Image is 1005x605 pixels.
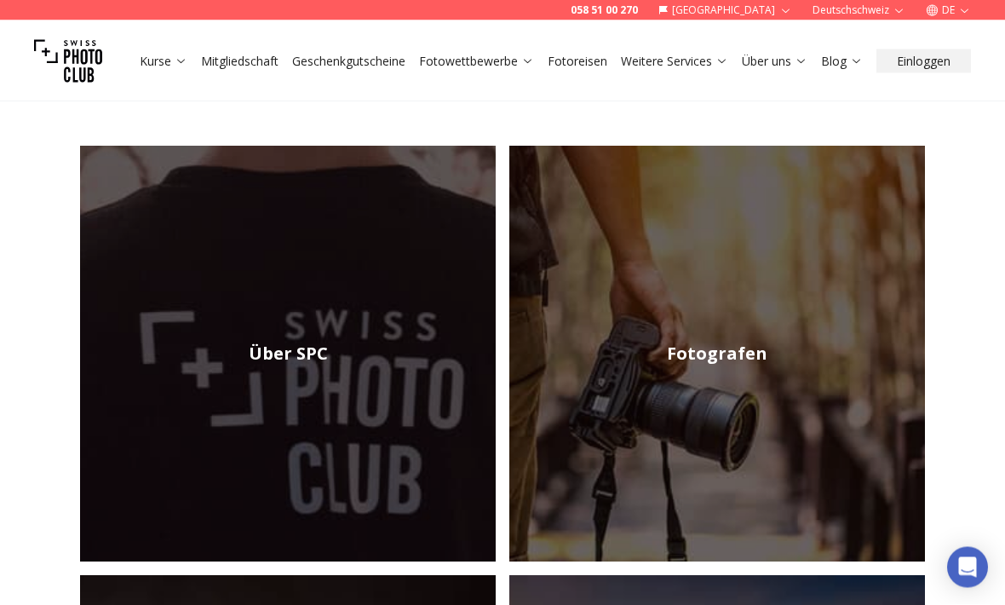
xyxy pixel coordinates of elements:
[412,49,541,73] button: Fotowettbewerbe
[140,53,187,70] a: Kurse
[509,147,925,562] img: Fotograf Buchen
[814,49,870,73] button: Blog
[292,53,405,70] a: Geschenkgutscheine
[34,27,102,95] img: Swiss photo club
[541,49,614,73] button: Fotoreisen
[194,49,285,73] button: Mitgliedschaft
[509,147,925,562] a: Fotografen
[548,53,607,70] a: Fotoreisen
[947,547,988,588] div: Open Intercom Messenger
[285,49,412,73] button: Geschenkgutscheine
[735,49,814,73] button: Über uns
[201,53,279,70] a: Mitgliedschaft
[419,53,534,70] a: Fotowettbewerbe
[667,343,767,366] h2: Fotografen
[80,147,496,562] img: Fotograf Buchen
[571,3,638,17] a: 058 51 00 270
[80,147,496,562] a: Über SPC
[821,53,863,70] a: Blog
[614,49,735,73] button: Weitere Services
[249,343,328,366] h2: Über SPC
[742,53,807,70] a: Über uns
[876,49,971,73] button: Einloggen
[133,49,194,73] button: Kurse
[621,53,728,70] a: Weitere Services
